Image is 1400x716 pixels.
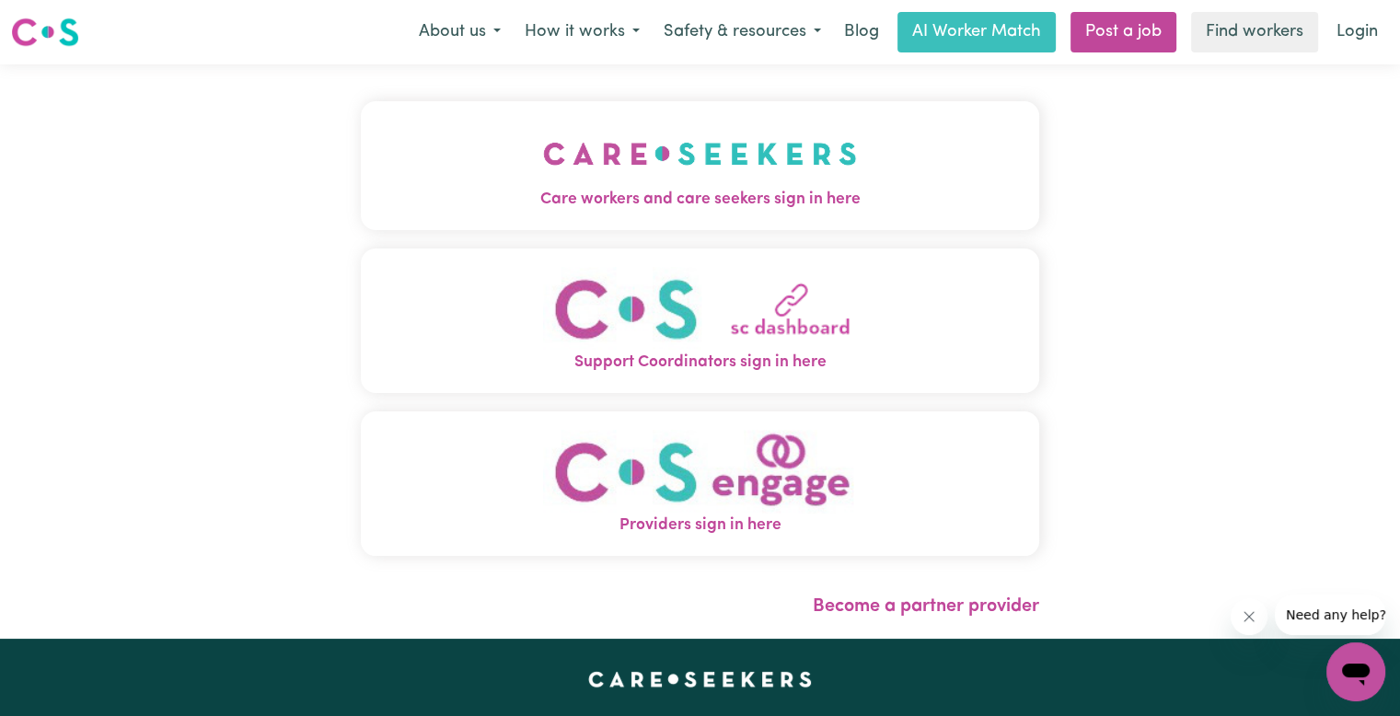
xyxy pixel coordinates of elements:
[11,11,79,53] a: Careseekers logo
[11,16,79,49] img: Careseekers logo
[361,188,1039,212] span: Care workers and care seekers sign in here
[361,101,1039,230] button: Care workers and care seekers sign in here
[361,351,1039,375] span: Support Coordinators sign in here
[1325,12,1389,52] a: Login
[1191,12,1318,52] a: Find workers
[513,13,652,52] button: How it works
[407,13,513,52] button: About us
[813,597,1039,616] a: Become a partner provider
[361,248,1039,393] button: Support Coordinators sign in here
[588,672,812,687] a: Careseekers home page
[361,514,1039,537] span: Providers sign in here
[833,12,890,52] a: Blog
[11,13,111,28] span: Need any help?
[1275,595,1385,635] iframe: Message from company
[652,13,833,52] button: Safety & resources
[1231,598,1267,635] iframe: Close message
[1326,642,1385,701] iframe: Button to launch messaging window
[1070,12,1176,52] a: Post a job
[897,12,1056,52] a: AI Worker Match
[361,411,1039,556] button: Providers sign in here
